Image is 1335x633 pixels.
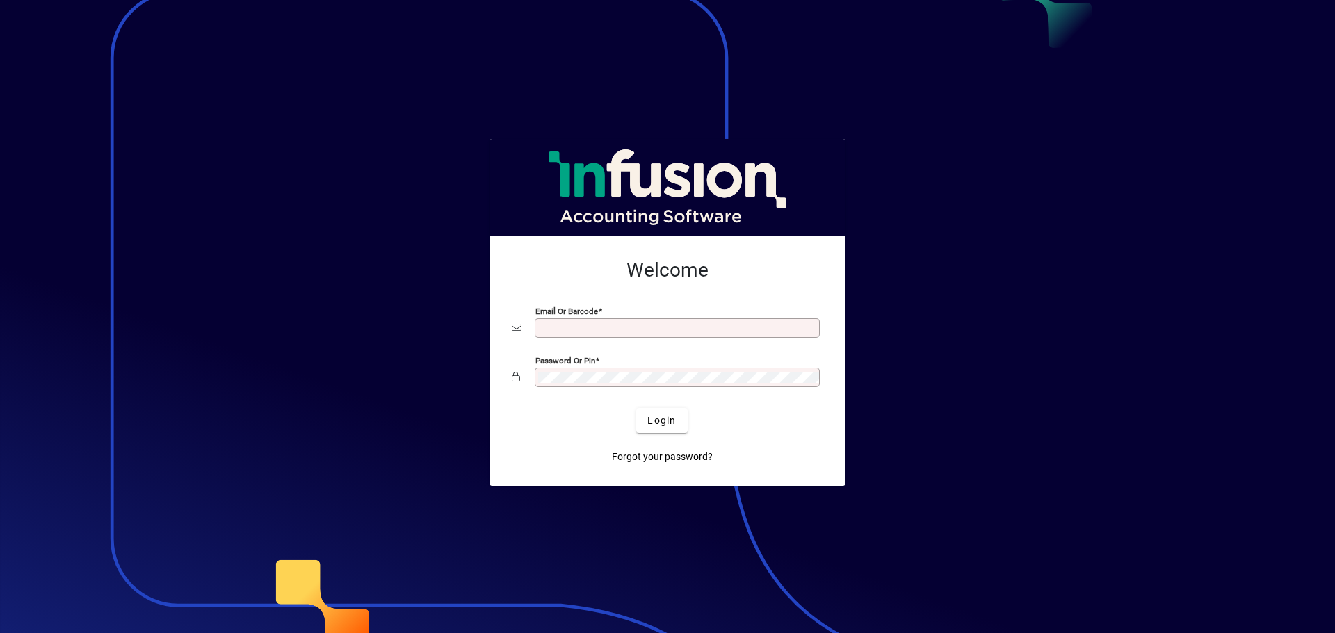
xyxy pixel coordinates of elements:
[535,356,595,365] mat-label: Password or Pin
[606,444,718,469] a: Forgot your password?
[612,450,713,464] span: Forgot your password?
[636,408,687,433] button: Login
[535,306,598,316] mat-label: Email or Barcode
[512,258,823,282] h2: Welcome
[647,413,676,428] span: Login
